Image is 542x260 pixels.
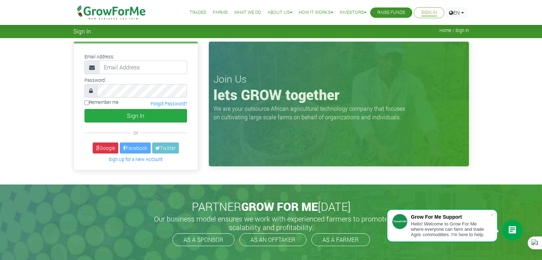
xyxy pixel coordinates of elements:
[311,233,370,246] a: AS A FARMER
[239,233,306,246] a: AS AN OFFTAKER
[213,9,228,16] a: Farms
[146,214,396,232] h5: Our business model ensures we work with experienced farmers to promote scalability and profitabil...
[190,9,206,16] a: Trades
[439,28,469,33] span: Home / Sign In
[151,101,187,106] a: Forgot Password?
[411,221,490,237] div: Hello! Welcome to Grow For Me where everyone can farm and trade Agric commodities. I'm here to help.
[340,9,366,16] a: Investors
[234,9,261,16] a: What We Do
[377,9,405,16] a: Raise Funds
[268,9,292,16] a: About Us
[213,86,464,103] h1: lets GROW together
[73,28,91,35] span: Sign In
[299,9,333,16] a: How it Works
[84,99,119,106] label: Remember me
[93,142,118,154] a: Google
[99,61,187,74] input: Email Address
[76,200,466,213] h2: PARTNER [DATE]
[84,109,187,123] button: Sign In
[84,100,89,105] input: Remember me
[421,9,437,16] a: Sign In
[411,214,490,220] div: Grow For Me Support
[446,7,467,18] a: EN
[213,73,464,85] h3: Join Us
[241,199,318,214] span: GROW FOR ME
[109,156,162,162] a: Sign Up for a New Account
[213,104,409,121] p: We are your outsource African agricultural technology company that focuses on cultivating large s...
[172,233,234,246] a: AS A SPONSOR
[84,77,106,84] label: Password:
[84,53,114,60] label: Email Address:
[84,128,187,137] div: or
